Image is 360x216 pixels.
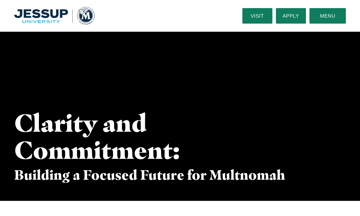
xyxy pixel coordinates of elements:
[276,8,306,24] a: Apply
[14,7,95,25] img: Multnomah University Logo
[14,109,216,163] h1: Clarity and Commitment:
[309,8,346,24] button: Menu
[14,167,346,183] h3: Building a Focused Future for Multnomah
[242,8,272,24] a: Visit
[14,7,95,25] a: Home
